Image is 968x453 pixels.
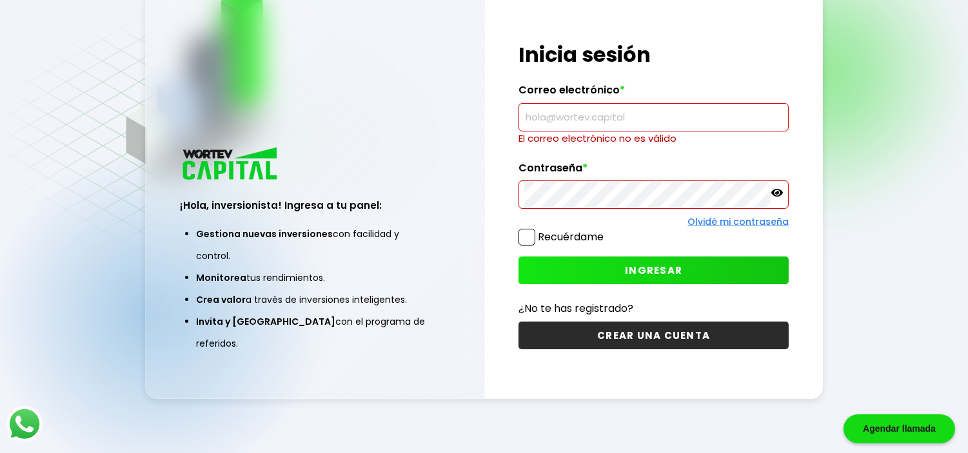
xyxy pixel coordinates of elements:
span: Gestiona nuevas inversiones [196,227,333,240]
img: logos_whatsapp-icon.242b2217.svg [6,406,43,442]
h1: Inicia sesión [519,39,789,70]
li: con el programa de referidos. [196,311,435,354]
span: INGRESAR [625,264,682,277]
img: logo_wortev_capital [180,146,282,184]
li: a través de inversiones inteligentes. [196,289,435,311]
input: hola@wortev.capital [524,104,783,131]
p: ¿No te has registrado? [519,300,789,316]
li: tus rendimientos. [196,267,435,289]
button: CREAR UNA CUENTA [519,322,789,349]
label: Correo electrónico [519,84,789,103]
a: Olvidé mi contraseña [687,215,789,228]
label: Contraseña [519,162,789,181]
span: Crea valor [196,293,246,306]
span: Monitorea [196,271,246,284]
p: El correo electrónico no es válido [519,131,789,146]
label: Recuérdame [538,229,604,244]
div: Agendar llamada [844,414,955,443]
h3: ¡Hola, inversionista! Ingresa a tu panel: [180,198,451,213]
button: INGRESAR [519,256,789,284]
a: ¿No te has registrado?CREAR UNA CUENTA [519,300,789,349]
li: con facilidad y control. [196,223,435,267]
span: Invita y [GEOGRAPHIC_DATA] [196,315,335,328]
